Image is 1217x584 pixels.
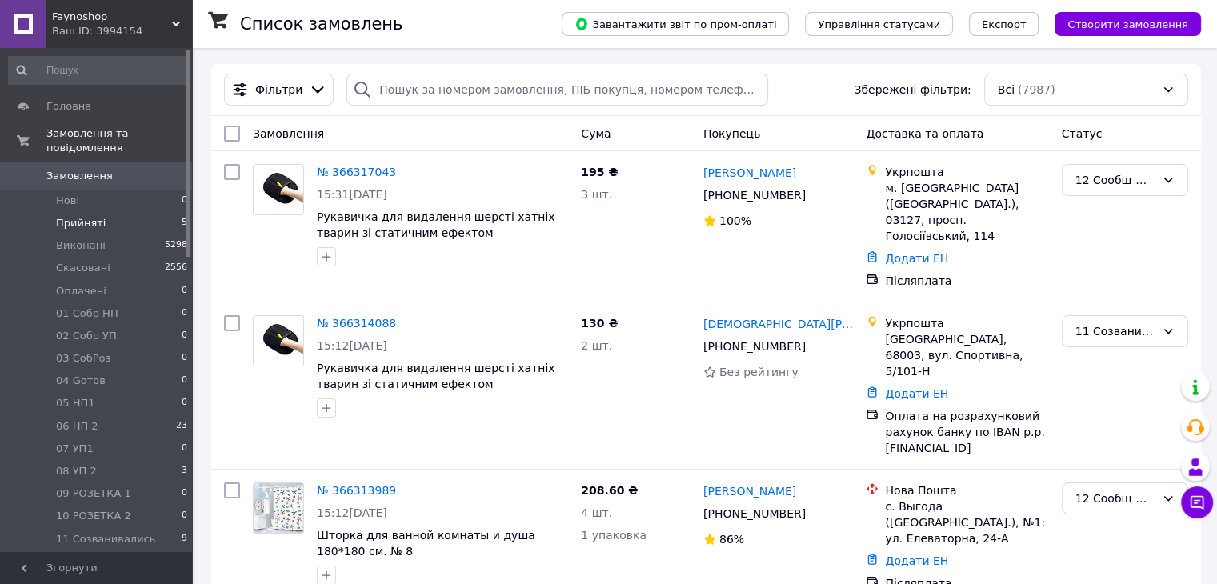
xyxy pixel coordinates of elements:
[182,351,187,366] span: 0
[56,464,97,478] span: 08 УП 2
[56,306,118,321] span: 01 Собр НП
[8,56,189,85] input: Пошук
[885,315,1048,331] div: Укрпошта
[885,331,1048,379] div: [GEOGRAPHIC_DATA], 68003, вул. Спортивна, 5/101-Н
[581,166,618,178] span: 195 ₴
[165,238,187,253] span: 5298
[703,189,806,202] span: [PHONE_NUMBER]
[182,532,187,546] span: 9
[240,14,402,34] h1: Список замовлень
[56,419,98,434] span: 06 НП 2
[719,533,744,546] span: 86%
[317,166,396,178] a: № 366317043
[182,329,187,343] span: 0
[317,484,396,497] a: № 366313989
[56,194,79,208] span: Нові
[574,17,776,31] span: Завантажити звіт по пром-оплаті
[56,329,117,343] span: 02 Собр УП
[581,127,611,140] span: Cума
[1039,17,1201,30] a: Створити замовлення
[182,464,187,478] span: 3
[1062,127,1103,140] span: Статус
[182,442,187,456] span: 0
[703,340,806,353] span: [PHONE_NUMBER]
[346,74,768,106] input: Пошук за номером замовлення, ПІБ покупця, номером телефону, Email, номером накладної
[317,529,535,558] a: Шторка для ванной комнаты и душа 180*180 см. № 8
[182,486,187,501] span: 0
[581,317,618,330] span: 130 ₴
[581,484,638,497] span: 208.60 ₴
[182,509,187,523] span: 0
[52,10,172,24] span: Faynoshop
[885,554,948,567] a: Додати ЕН
[885,408,1048,456] div: Оплата на розрахунковий рахунок банку по IBAN р.р. [FINANCIAL_ID]
[885,164,1048,180] div: Укрпошта
[805,12,953,36] button: Управління статусами
[317,362,555,390] a: Рукавичка для видалення шерсті хатніх тварин зі статичним ефектом
[253,164,304,215] a: Фото товару
[562,12,789,36] button: Завантажити звіт по пром-оплаті
[253,315,304,366] a: Фото товару
[885,273,1048,289] div: Післяплата
[56,284,106,298] span: Оплачені
[703,507,806,520] span: [PHONE_NUMBER]
[982,18,1027,30] span: Експорт
[703,483,796,499] a: [PERSON_NAME]
[703,127,760,140] span: Покупець
[182,194,187,208] span: 0
[317,506,387,519] span: 15:12[DATE]
[255,82,302,98] span: Фільтри
[56,351,110,366] span: 03 СобРоз
[254,316,303,366] img: Фото товару
[998,82,1015,98] span: Всі
[1067,18,1188,30] span: Створити замовлення
[317,210,555,239] a: Рукавичка для видалення шерсті хатніх тварин зі статичним ефектом
[317,339,387,352] span: 15:12[DATE]
[885,498,1048,546] div: с. Выгода ([GEOGRAPHIC_DATA].), №1: ул. Елеваторна, 24-А
[182,396,187,410] span: 0
[1018,83,1055,96] span: (7987)
[56,238,106,253] span: Виконані
[182,374,187,388] span: 0
[581,339,612,352] span: 2 шт.
[317,188,387,201] span: 15:31[DATE]
[885,252,948,265] a: Додати ЕН
[818,18,940,30] span: Управління статусами
[581,529,647,542] span: 1 упаковка
[182,306,187,321] span: 0
[253,482,304,534] a: Фото товару
[46,169,113,183] span: Замовлення
[1055,12,1201,36] button: Створити замовлення
[176,419,187,434] span: 23
[1075,322,1155,340] div: 11 Созванивались
[254,483,303,533] img: Фото товару
[866,127,983,140] span: Доставка та оплата
[52,24,192,38] div: Ваш ID: 3994154
[182,284,187,298] span: 0
[56,486,131,501] span: 09 РОЗЕТКА 1
[253,127,324,140] span: Замовлення
[56,509,131,523] span: 10 РОЗЕТКА 2
[703,165,796,181] a: [PERSON_NAME]
[1075,490,1155,507] div: 12 Сообщ ОПЛ
[969,12,1039,36] button: Експорт
[56,396,95,410] span: 05 НП1
[165,261,187,275] span: 2556
[56,261,110,275] span: Скасовані
[703,316,854,332] a: [DEMOGRAPHIC_DATA][PERSON_NAME]
[885,387,948,400] a: Додати ЕН
[854,82,971,98] span: Збережені фільтри:
[46,99,91,114] span: Головна
[56,442,94,456] span: 07 УП1
[1075,171,1155,189] div: 12 Сообщ ОПЛ
[317,317,396,330] a: № 366314088
[1181,486,1213,518] button: Чат з покупцем
[885,482,1048,498] div: Нова Пошта
[56,532,155,546] span: 11 Созванивались
[719,214,751,227] span: 100%
[56,374,106,388] span: 04 Gотов
[56,216,106,230] span: Прийняті
[885,180,1048,244] div: м. [GEOGRAPHIC_DATA] ([GEOGRAPHIC_DATA].), 03127, просп. Голосіївський, 114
